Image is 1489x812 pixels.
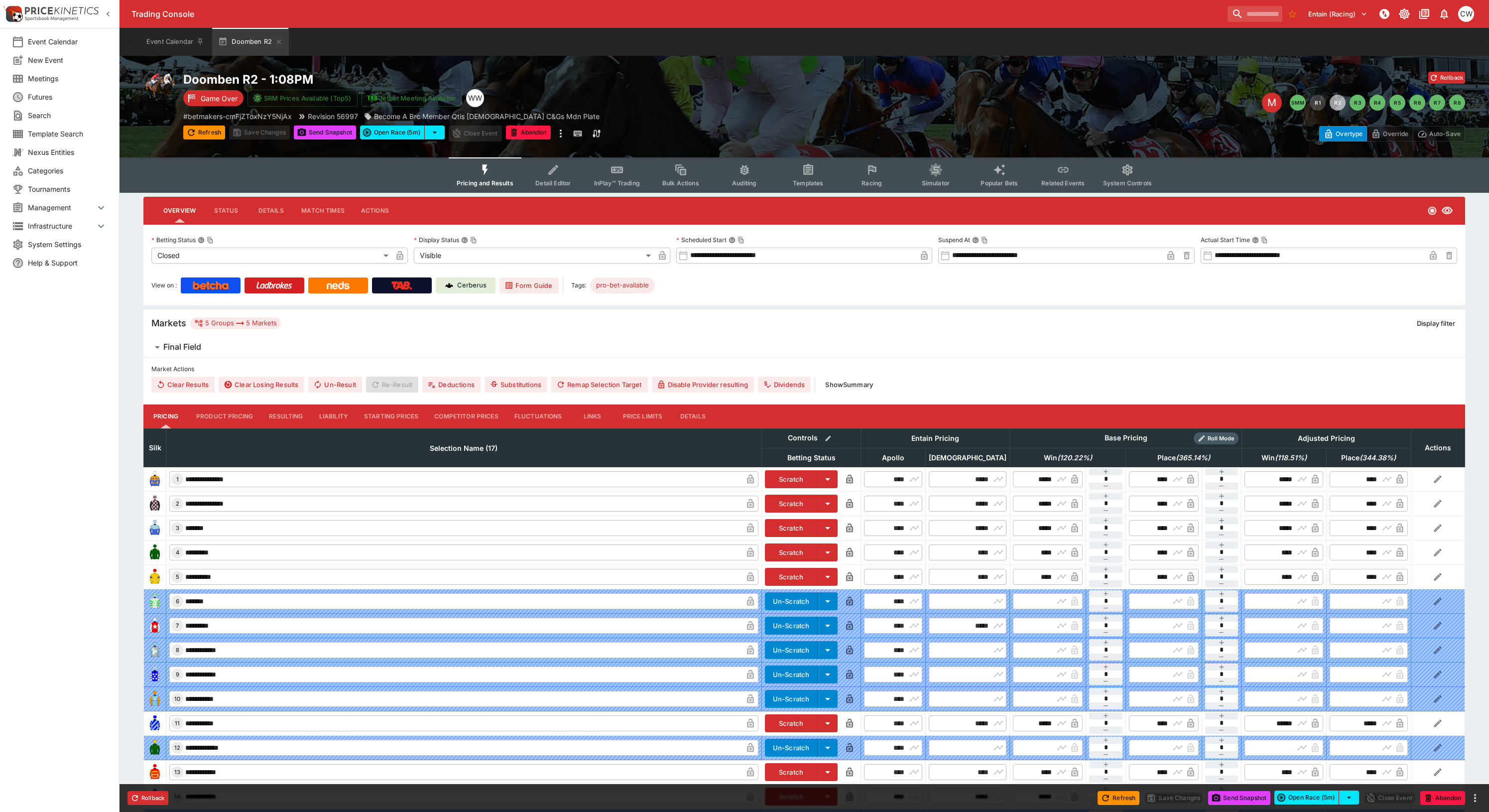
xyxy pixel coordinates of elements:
[414,236,459,244] p: Display Status
[201,93,238,104] p: Game Over
[981,179,1018,187] span: Popular Bets
[1261,237,1268,244] button: Copy To Clipboard
[1429,95,1445,111] button: R7
[662,179,699,187] span: Bulk Actions
[367,93,377,103] img: jetbet-logo.svg
[1241,428,1411,448] th: Adjusted Pricing
[425,126,445,139] button: select merge strategy
[457,280,487,290] p: Cerberus
[732,179,756,187] span: Auditing
[1103,179,1152,187] span: System Controls
[1319,126,1367,141] button: Overtype
[360,126,445,139] div: split button
[1194,432,1239,444] div: Show/hide Price Roll mode configuration.
[419,442,508,454] span: Selection Name (17)
[1101,432,1151,444] div: Base Pricing
[1369,95,1385,111] button: R4
[926,448,1010,467] th: [DEMOGRAPHIC_DATA]
[1098,791,1139,805] button: Refresh
[1146,452,1221,464] span: Place(365.14%)
[147,496,163,512] img: runner 2
[174,549,181,556] span: 4
[1389,95,1405,111] button: R5
[1274,791,1339,805] button: Open Race (5m)
[207,237,214,244] button: Copy To Clipboard
[1274,791,1359,805] div: split button
[1330,95,1346,111] button: R2
[28,165,107,176] span: Categories
[174,476,181,483] span: 1
[311,405,356,428] button: Liability
[28,147,107,157] span: Nexus Entities
[143,405,188,428] button: Pricing
[28,129,107,139] span: Template Search
[143,337,1465,357] button: Final Field
[765,568,818,586] button: Scratch
[28,36,107,47] span: Event Calendar
[173,720,182,727] span: 11
[362,90,462,107] button: Jetbet Meeting Available
[147,715,163,731] img: runner 11
[1458,6,1474,22] div: Christopher Winter
[1319,126,1465,141] div: Start From
[1429,129,1461,139] p: Auto-Save
[922,179,950,187] span: Simulator
[151,277,177,293] label: View on :
[174,622,181,629] span: 7
[571,277,586,293] label: Tags:
[1250,452,1318,464] span: Win(118.51%)
[147,740,163,756] img: runner 12
[147,544,163,560] img: runner 4
[765,690,818,708] button: Un-Scratch
[248,90,358,107] button: SRM Prices Available (Top5)
[131,9,1224,19] div: Trading Console
[308,377,362,393] span: Un-Result
[147,618,163,634] img: runner 7
[499,277,559,293] a: Form Guide
[172,769,182,776] span: 13
[776,452,847,464] span: Betting Status
[457,179,513,187] span: Pricing and Results
[862,179,882,187] span: Racing
[155,199,204,223] button: Overview
[127,791,168,805] button: Rollback
[761,428,861,448] th: Controls
[151,362,1457,377] label: Market Actions
[198,237,205,244] button: Betting StatusCopy To Clipboard
[972,237,979,244] button: Suspend AtCopy To Clipboard
[1449,95,1465,111] button: R8
[174,647,181,654] span: 8
[174,500,181,507] span: 2
[819,377,879,393] button: ShowSummary
[353,199,397,223] button: Actions
[174,525,181,532] span: 3
[1176,452,1210,464] em: ( 365.14 %)
[676,236,727,244] p: Scheduled Start
[765,714,818,732] button: Scratch
[28,258,107,268] span: Help & Support
[151,248,392,264] div: Closed
[1041,179,1085,187] span: Related Events
[461,237,468,244] button: Display StatusCopy To Clipboard
[590,280,655,290] span: pro-bet-available
[765,519,818,537] button: Scratch
[28,110,107,121] span: Search
[183,72,824,87] h2: Copy To Clipboard
[426,405,506,428] button: Competitor Prices
[1284,6,1300,22] button: No Bookmarks
[147,642,163,658] img: runner 8
[765,641,818,659] button: Un-Scratch
[1395,5,1413,23] button: Toggle light/dark mode
[506,126,551,139] button: Abandon
[1330,452,1407,464] span: Place(344.38%)
[140,28,210,56] button: Event Calendar
[1420,792,1465,802] span: Mark an event as closed and abandoned.
[1336,129,1363,139] p: Overtype
[1435,5,1453,23] button: Notifications
[466,89,484,107] div: William Wallace
[1375,5,1393,23] button: NOT Connected to PK
[1252,237,1259,244] button: Actual Start TimeCopy To Clipboard
[1409,95,1425,111] button: R6
[1455,3,1477,25] button: Christopher Winter
[188,405,261,428] button: Product Pricing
